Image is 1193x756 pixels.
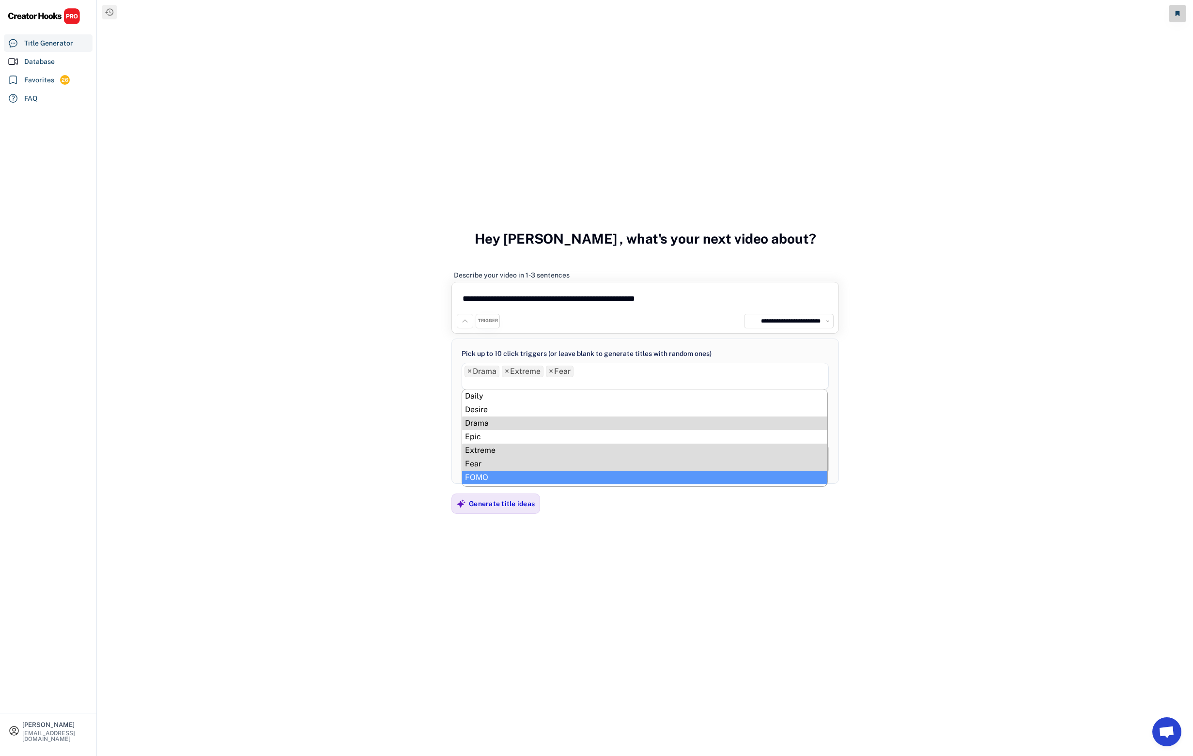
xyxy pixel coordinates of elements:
[546,366,573,377] li: Fear
[462,403,827,417] li: Desire
[462,444,827,457] li: Extreme
[478,318,498,324] div: TRIGGER
[462,389,827,403] li: Daily
[502,366,543,377] li: Extreme
[462,417,827,430] li: Drama
[462,349,712,359] div: Pick up to 10 click triggers (or leave blank to generate titles with random ones)
[1152,717,1181,746] a: Open chat
[454,271,570,279] div: Describe your video in 1-3 sentences
[462,471,827,484] li: FOMO
[24,57,55,67] div: Database
[462,484,827,498] li: Future
[22,722,88,728] div: [PERSON_NAME]
[462,430,827,444] li: Epic
[549,368,553,375] span: ×
[22,730,88,742] div: [EMAIL_ADDRESS][DOMAIN_NAME]
[60,76,70,84] div: 26
[462,457,827,471] li: Fear
[8,8,80,25] img: CHPRO%20Logo.svg
[469,499,535,508] div: Generate title ideas
[747,317,756,325] img: channels4_profile.jpg
[465,366,499,377] li: Drama
[467,368,472,375] span: ×
[475,220,816,257] h3: Hey [PERSON_NAME] , what's your next video about?
[24,38,73,48] div: Title Generator
[505,368,509,375] span: ×
[24,93,38,104] div: FAQ
[24,75,54,85] div: Favorites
